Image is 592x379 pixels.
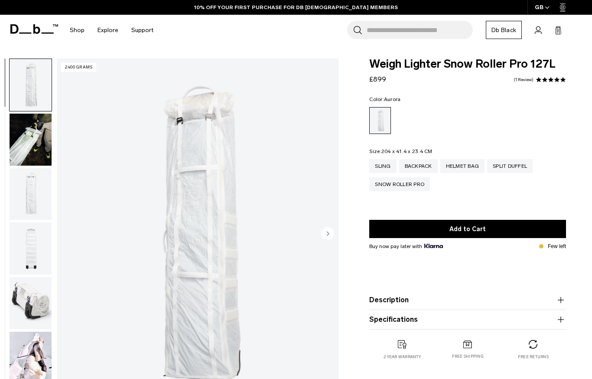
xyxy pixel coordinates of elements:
p: Free returns [518,354,549,360]
a: Db Black [486,21,522,39]
a: 10% OFF YOUR FIRST PURCHASE FOR DB [DEMOGRAPHIC_DATA] MEMBERS [194,3,398,11]
p: 2400 grams [61,63,96,72]
legend: Color: [369,97,400,102]
button: Weigh_Lighter_Snow_Roller_Pro_127L_2.png [9,168,52,221]
button: Weigh_Lighter_Snow_Roller_Pro_127L_1.png [9,59,52,111]
nav: Main Navigation [63,15,160,46]
a: Explore [98,15,118,46]
button: Specifications [369,314,566,325]
span: Weigh Lighter Snow Roller Pro 127L [369,59,566,70]
span: 204 x 41.4 x 23.4 CM [381,148,433,154]
img: Weigh_Lighter_snow_Roller_Lifestyle.png [10,114,52,166]
p: Few left [548,242,566,250]
span: Aurora [384,96,401,102]
a: Backpack [399,159,438,173]
button: Next slide [321,227,334,242]
button: Description [369,295,566,305]
a: Sling [369,159,396,173]
img: {"height" => 20, "alt" => "Klarna"} [424,244,443,248]
a: Helmet Bag [440,159,485,173]
span: £899 [369,75,386,83]
p: Free shipping [452,353,484,359]
span: Buy now pay later with [369,242,443,250]
img: Weigh_Lighter_Snow_Roller_Pro_127L_2.png [10,168,52,220]
button: Weigh_Lighter_Snow_Roller_Pro_127L_4.png [9,277,52,330]
button: Weigh_Lighter_Snow_Roller_Pro_127L_3.png [9,222,52,275]
a: Shop [70,15,85,46]
a: Support [131,15,153,46]
img: Weigh_Lighter_Snow_Roller_Pro_127L_3.png [10,222,52,274]
a: Snow Roller Pro [369,177,430,191]
a: 1 reviews [514,78,533,82]
button: Add to Cart [369,220,566,238]
img: Weigh_Lighter_Snow_Roller_Pro_127L_4.png [10,277,52,329]
p: 2 year warranty [384,354,421,360]
img: Weigh_Lighter_Snow_Roller_Pro_127L_1.png [10,59,52,111]
button: Weigh_Lighter_snow_Roller_Lifestyle.png [9,113,52,166]
legend: Size: [369,149,432,154]
a: Split Duffel [487,159,533,173]
a: Aurora [369,107,391,134]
